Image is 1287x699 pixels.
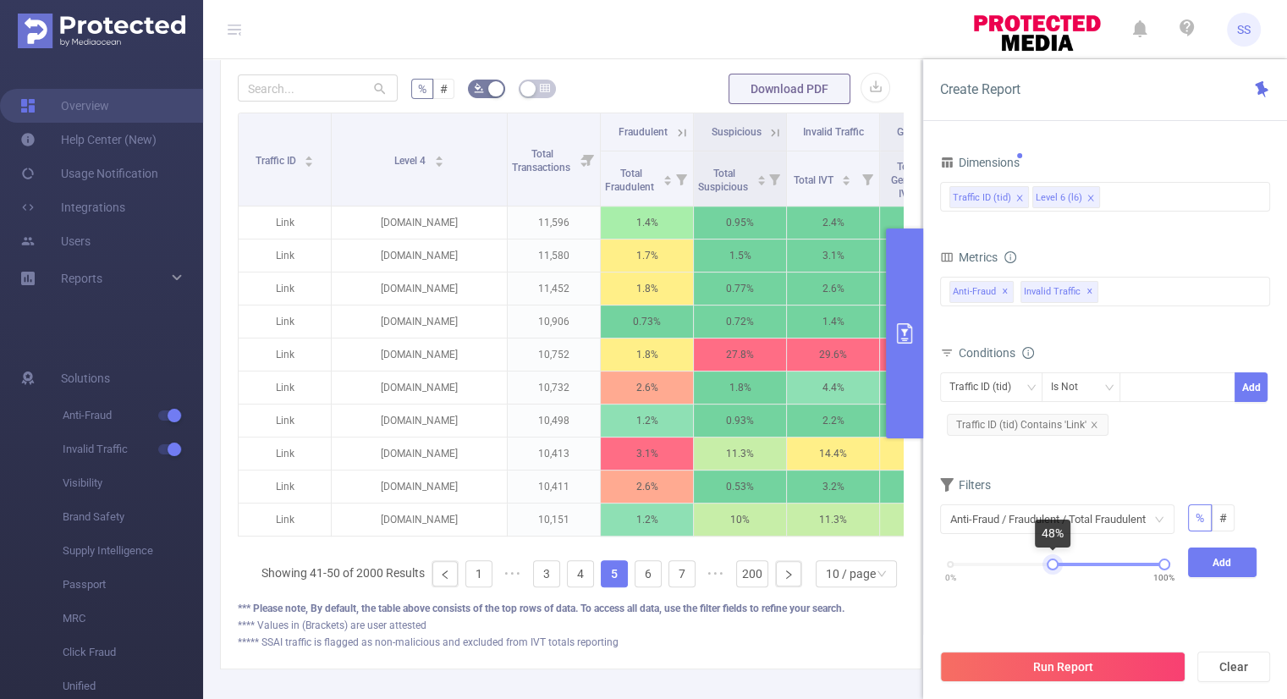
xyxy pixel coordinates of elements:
[880,471,972,503] p: 2.7%
[20,123,157,157] a: Help Center (New)
[1004,251,1016,263] i: icon: info-circle
[694,206,786,239] p: 0.95%
[239,206,331,239] p: Link
[63,602,203,636] span: MRC
[1188,548,1257,577] button: Add
[332,239,507,272] p: [DOMAIN_NAME]
[601,560,628,587] li: 5
[694,272,786,305] p: 0.77%
[880,206,972,239] p: 0.51%
[1026,383,1037,394] i: icon: down
[20,190,125,224] a: Integrations
[1015,194,1024,204] i: icon: close
[694,305,786,338] p: 0.72%
[332,272,507,305] p: [DOMAIN_NAME]
[239,405,331,437] p: Link
[1032,186,1100,208] li: Level 6 (l6)
[694,338,786,371] p: 27.8%
[304,153,314,163] div: Sort
[20,224,91,258] a: Users
[1235,372,1268,402] button: Add
[508,372,600,404] p: 10,732
[694,471,786,503] p: 0.53%
[635,561,661,586] a: 6
[802,126,863,138] span: Invalid Traffic
[601,438,693,470] p: 3.1%
[794,174,836,186] span: Total IVT
[20,89,109,123] a: Overview
[434,160,443,165] i: icon: caret-down
[826,561,876,586] div: 10 / page
[601,405,693,437] p: 1.2%
[605,168,657,193] span: Total Fraudulent
[877,569,887,581] i: icon: down
[1219,511,1227,525] span: #
[945,571,956,584] span: 0%
[940,250,998,264] span: Metrics
[332,305,507,338] p: [DOMAIN_NAME]
[332,405,507,437] p: [DOMAIN_NAME]
[736,560,768,587] li: 200
[880,305,972,338] p: 0.02%
[756,179,766,184] i: icon: caret-down
[756,173,766,178] i: icon: caret-up
[508,239,600,272] p: 11,580
[1020,281,1098,303] span: Invalid Traffic
[668,560,696,587] li: 7
[787,239,879,272] p: 3.1%
[1197,652,1270,682] button: Clear
[508,272,600,305] p: 11,452
[508,206,600,239] p: 11,596
[540,83,550,93] i: icon: table
[949,281,1014,303] span: Anti-Fraud
[953,187,1011,209] div: Traffic ID (tid)
[880,338,972,371] p: 28%
[61,272,102,285] span: Reports
[694,372,786,404] p: 1.8%
[239,272,331,305] p: Link
[787,438,879,470] p: 14.4%
[63,500,203,534] span: Brand Safety
[508,305,600,338] p: 10,906
[787,338,879,371] p: 29.6%
[787,372,879,404] p: 4.4%
[332,372,507,404] p: [DOMAIN_NAME]
[842,179,851,184] i: icon: caret-down
[787,504,879,536] p: 11.3%
[512,148,573,173] span: Total Transactions
[534,561,559,586] a: 3
[669,561,695,586] a: 7
[940,478,991,492] span: Filters
[787,405,879,437] p: 2.2%
[1196,511,1204,525] span: %
[694,239,786,272] p: 1.5%
[663,179,672,184] i: icon: caret-down
[440,82,448,96] span: #
[1237,13,1251,47] span: SS
[601,338,693,371] p: 1.8%
[1090,421,1098,429] i: icon: close
[256,155,299,167] span: Traffic ID
[698,168,751,193] span: Total Suspicious
[20,157,158,190] a: Usage Notification
[508,504,600,536] p: 10,151
[880,438,972,470] p: 11.9%
[508,438,600,470] p: 10,413
[332,504,507,536] p: [DOMAIN_NAME]
[418,82,426,96] span: %
[508,471,600,503] p: 10,411
[394,155,428,167] span: Level 4
[702,560,729,587] li: Next 5 Pages
[508,405,600,437] p: 10,498
[880,239,972,272] p: 0.79%
[238,74,398,102] input: Search...
[63,399,203,432] span: Anti-Fraud
[841,173,851,183] div: Sort
[305,160,314,165] i: icon: caret-down
[239,372,331,404] p: Link
[1036,187,1082,209] div: Level 6 (l6)
[1086,282,1093,302] span: ✕
[880,504,972,536] p: 10.8%
[729,74,850,104] button: Download PDF
[434,153,444,163] div: Sort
